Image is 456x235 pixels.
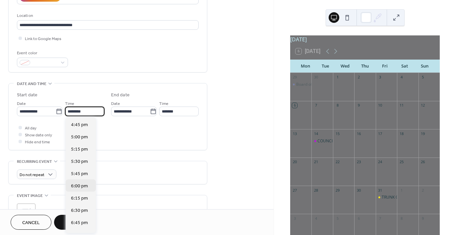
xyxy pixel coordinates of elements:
[313,75,318,80] div: 30
[71,183,88,190] span: 6:00 pm
[25,125,36,132] span: All day
[335,160,340,164] div: 22
[22,219,40,226] span: Cancel
[292,75,297,80] div: 29
[421,75,425,80] div: 5
[378,75,383,80] div: 3
[111,92,130,99] div: End date
[399,103,404,108] div: 11
[54,215,88,230] button: Save
[421,131,425,136] div: 19
[356,131,361,136] div: 16
[378,103,383,108] div: 10
[421,188,425,193] div: 2
[65,100,74,107] span: Time
[382,195,414,200] div: TRUNK OR TREAT
[71,158,88,165] span: 5:30 pm
[399,188,404,193] div: 1
[290,35,440,43] div: [DATE]
[335,188,340,193] div: 29
[25,132,52,139] span: Show date only
[292,160,297,164] div: 20
[17,92,37,99] div: Start date
[356,216,361,221] div: 6
[335,60,355,73] div: Wed
[71,121,88,128] span: 4:45 pm
[317,138,353,144] div: COUNCIL MEETING
[399,75,404,80] div: 4
[399,216,404,221] div: 8
[292,188,297,193] div: 27
[313,131,318,136] div: 14
[20,171,44,179] span: Do not repeat
[376,195,397,200] div: TRUNK OR TREAT
[111,100,120,107] span: Date
[421,216,425,221] div: 9
[399,160,404,164] div: 25
[395,60,415,73] div: Sat
[356,160,361,164] div: 23
[71,207,88,214] span: 6:30 pm
[356,75,361,80] div: 2
[421,103,425,108] div: 12
[292,131,297,136] div: 13
[356,103,361,108] div: 9
[292,103,297,108] div: 6
[296,82,356,87] div: Board of Appeals Public Hearing
[313,188,318,193] div: 28
[71,219,88,226] span: 6:45 pm
[313,103,318,108] div: 7
[311,138,333,144] div: COUNCIL MEETING
[292,216,297,221] div: 3
[71,134,88,141] span: 5:00 pm
[25,35,61,42] span: Link to Google Maps
[25,139,50,146] span: Hide end time
[295,60,315,73] div: Mon
[356,188,361,193] div: 30
[17,204,35,222] div: ;
[315,60,335,73] div: Tue
[415,60,434,73] div: Sun
[71,170,88,177] span: 5:45 pm
[313,216,318,221] div: 4
[335,75,340,80] div: 1
[313,160,318,164] div: 21
[71,195,88,202] span: 6:15 pm
[290,82,311,87] div: Board of Appeals Public Hearing
[378,131,383,136] div: 17
[71,146,88,153] span: 5:15 pm
[375,60,395,73] div: Fri
[11,215,51,230] button: Cancel
[335,216,340,221] div: 5
[17,100,26,107] span: Date
[378,216,383,221] div: 7
[399,131,404,136] div: 18
[335,103,340,108] div: 8
[159,100,168,107] span: Time
[335,131,340,136] div: 15
[17,50,67,57] div: Event color
[17,158,52,165] span: Recurring event
[17,12,197,19] div: Location
[17,192,43,199] span: Event image
[355,60,375,73] div: Thu
[378,188,383,193] div: 31
[378,160,383,164] div: 24
[17,80,46,87] span: Date and time
[421,160,425,164] div: 26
